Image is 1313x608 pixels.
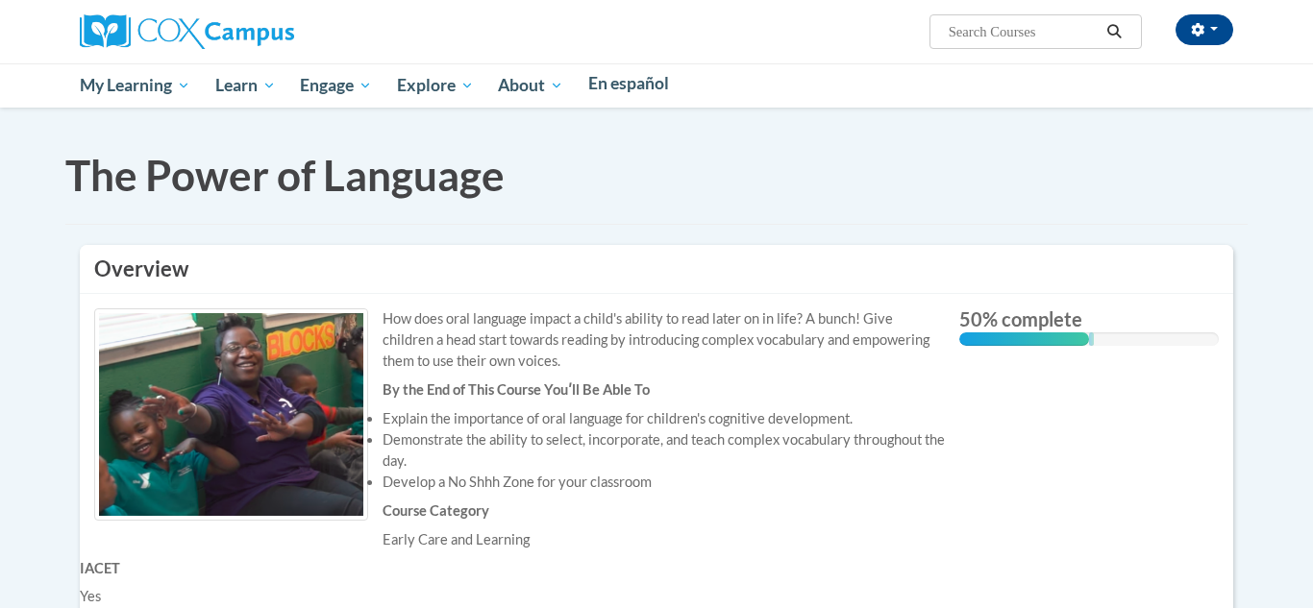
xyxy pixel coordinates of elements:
[947,20,1101,43] input: Search Courses
[118,472,945,493] li: Develop a No Shhh Zone for your classroom
[94,308,368,521] img: Course logo image
[80,502,945,520] h6: Course Category
[80,560,945,577] h6: IACET
[215,74,276,97] span: Learn
[80,381,945,399] h6: By the End of This Course Youʹll Be Able To
[94,308,930,372] div: How does oral language impact a child's ability to read later on in life? A bunch! Give children ...
[959,332,1089,346] div: 50% complete
[51,63,1262,108] div: Main menu
[397,74,474,97] span: Explore
[80,74,190,97] span: My Learning
[1089,332,1094,346] div: 0.001%
[80,529,945,550] div: Early Care and Learning
[1106,25,1124,39] i: 
[80,586,945,607] div: Yes
[203,63,288,108] a: Learn
[80,22,294,38] a: Cox Campus
[498,74,563,97] span: About
[67,63,203,108] a: My Learning
[300,74,372,97] span: Engage
[80,14,294,49] img: Cox Campus
[118,429,945,472] li: Demonstrate the ability to select, incorporate, and teach complex vocabulary throughout the day.
[1176,14,1233,45] button: Account Settings
[384,63,486,108] a: Explore
[287,63,384,108] a: Engage
[1101,20,1129,43] button: Search
[94,255,1219,284] h3: Overview
[118,408,945,429] li: Explain the importance of oral language for children's cognitive development.
[486,63,577,108] a: About
[588,73,669,93] span: En español
[576,63,681,104] a: En español
[65,150,505,200] span: The Power of Language
[959,308,1219,329] label: 50% complete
